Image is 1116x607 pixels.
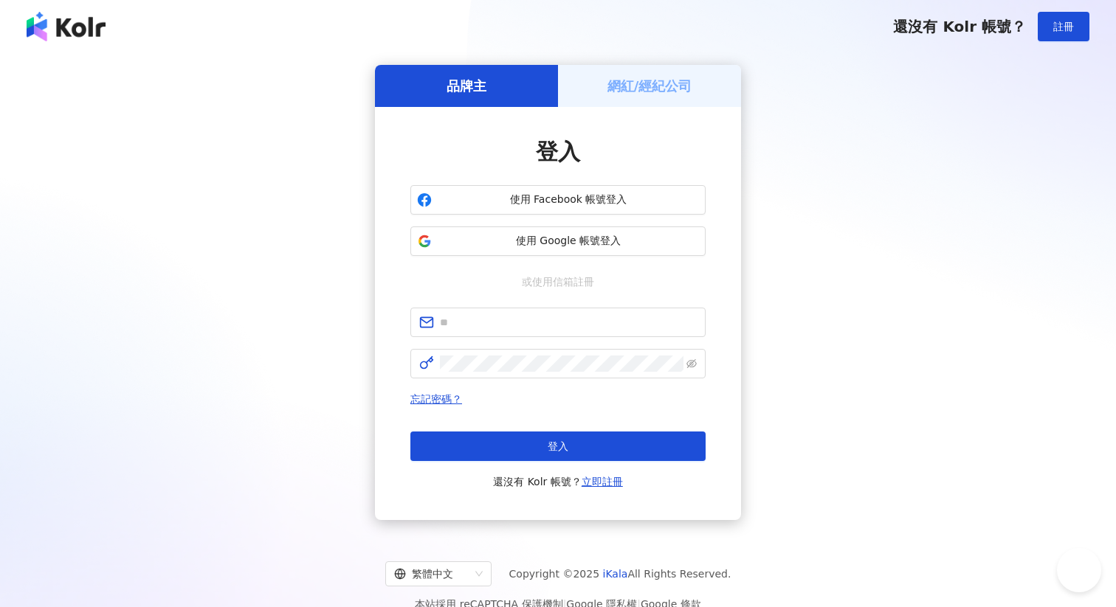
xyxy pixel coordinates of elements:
button: 登入 [410,431,706,461]
span: 註冊 [1053,21,1074,32]
a: 立即註冊 [582,476,623,488]
div: 繁體中文 [394,562,469,586]
span: 使用 Google 帳號登入 [438,234,699,249]
h5: 網紅/經紀公司 [607,77,692,95]
h5: 品牌主 [447,77,486,95]
button: 註冊 [1038,12,1089,41]
a: 忘記密碼？ [410,393,462,405]
a: iKala [603,568,628,580]
span: eye-invisible [686,358,697,369]
span: 還沒有 Kolr 帳號？ [493,473,623,490]
span: 或使用信箱註冊 [512,274,604,290]
span: Copyright © 2025 All Rights Reserved. [509,565,731,583]
span: 使用 Facebook 帳號登入 [438,192,699,207]
iframe: Help Scout Beacon - Open [1057,548,1101,592]
button: 使用 Facebook 帳號登入 [410,185,706,215]
button: 使用 Google 帳號登入 [410,226,706,256]
span: 還沒有 Kolr 帳號？ [893,18,1026,35]
img: logo [27,12,106,41]
span: 登入 [536,139,580,164]
span: 登入 [548,440,568,452]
